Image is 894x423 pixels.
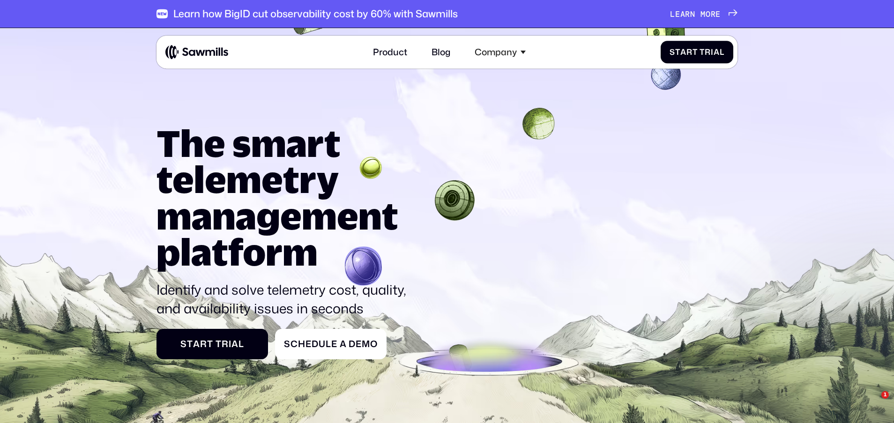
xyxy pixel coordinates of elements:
span: c [291,339,298,349]
a: StartTrial [156,329,268,360]
span: S [284,339,291,349]
span: l [720,47,724,57]
span: r [711,9,716,19]
span: a [340,339,347,349]
div: Company [468,40,532,64]
span: a [193,339,200,349]
span: e [715,9,721,19]
span: a [680,47,686,57]
span: o [370,339,378,349]
span: m [700,9,706,19]
a: Blog [425,40,457,64]
span: L [670,9,675,19]
a: Product [366,40,414,64]
span: S [670,47,675,57]
span: l [326,339,331,349]
span: i [711,47,714,57]
span: T [216,339,222,349]
span: t [207,339,213,349]
span: t [693,47,698,57]
span: h [298,339,305,349]
span: r [200,339,207,349]
span: e [675,9,680,19]
h1: The smart telemetry management platform [156,125,416,270]
span: o [706,9,711,19]
a: ScheduleaDemo [275,329,387,360]
span: m [362,339,370,349]
span: 1 [881,391,889,399]
span: i [229,339,231,349]
span: d [312,339,319,349]
span: a [714,47,720,57]
span: T [700,47,705,57]
span: l [238,339,244,349]
p: Identify and solve telemetry cost, quality, and availability issues in seconds [156,280,416,318]
a: StartTrial [661,41,733,64]
span: e [331,339,337,349]
span: e [356,339,362,349]
span: a [231,339,238,349]
span: e [305,339,312,349]
span: r [222,339,229,349]
iframe: Intercom live chat [862,391,885,414]
span: r [705,47,711,57]
div: Company [475,47,517,58]
div: Learn how BigID cut observability cost by 60% with Sawmills [173,8,458,20]
span: a [680,9,685,19]
a: Learnmore [670,9,738,19]
span: r [685,9,690,19]
span: D [349,339,356,349]
span: t [675,47,680,57]
span: u [319,339,326,349]
span: t [187,339,193,349]
span: r [686,47,693,57]
span: S [180,339,187,349]
span: n [690,9,695,19]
